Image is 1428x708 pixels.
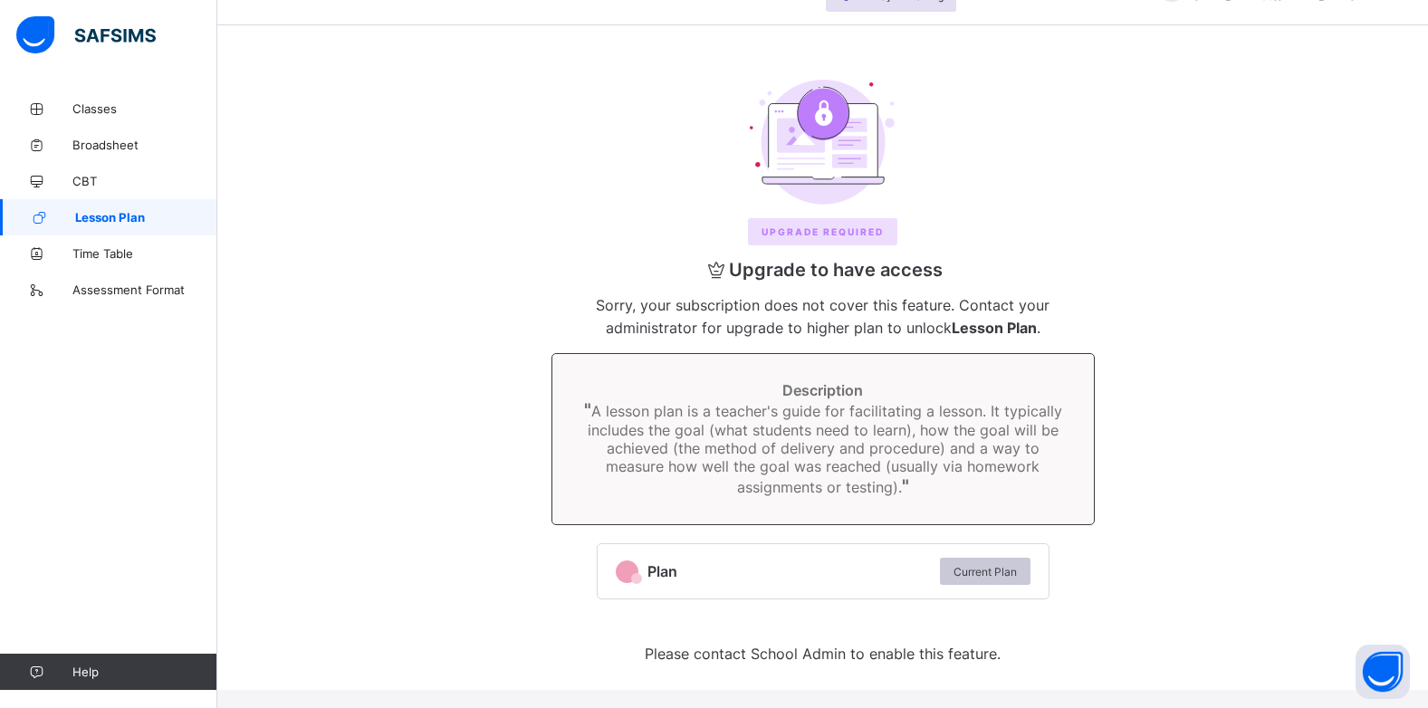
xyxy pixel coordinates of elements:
[750,80,896,205] img: upgrade.6110063f93bfcd33cea47338b18df3b1.svg
[902,475,909,497] span: "
[596,296,1049,337] span: Sorry, your subscription does not cover this feature. Contact your administrator for upgrade to h...
[72,174,217,188] span: CBT
[75,210,217,225] span: Lesson Plan
[584,402,1062,496] span: A lesson plan is a teacher's guide for facilitating a lesson. It typically includes the goal (wha...
[584,399,591,421] span: "
[551,259,1095,281] span: Upgrade to have access
[1356,645,1410,699] button: Open asap
[645,645,1001,663] span: Please contact School Admin to enable this feature.
[580,381,1067,399] span: Description
[72,282,217,297] span: Assessment Format
[16,16,156,54] img: safsims
[72,665,216,679] span: Help
[952,319,1037,337] b: Lesson Plan
[762,226,884,237] span: Upgrade REQUIRED
[647,562,931,580] span: Plan
[72,138,217,152] span: Broadsheet
[954,565,1017,579] span: Current Plan
[72,101,217,116] span: Classes
[72,246,217,261] span: Time Table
